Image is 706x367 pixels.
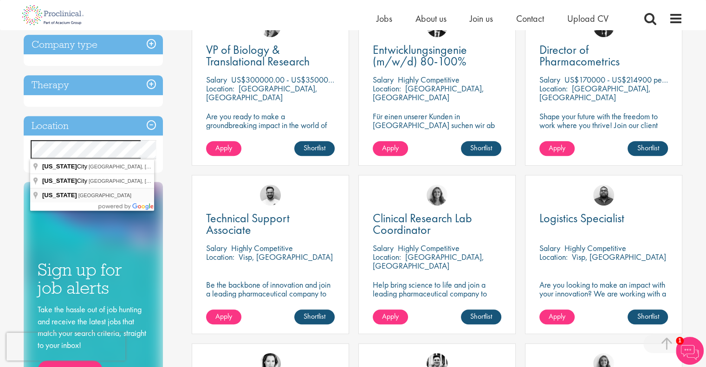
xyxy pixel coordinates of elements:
p: US$300000.00 - US$350000.00 per annum [231,74,379,85]
a: Shortlist [294,141,335,156]
a: Director of Pharmacometrics [539,44,668,67]
span: VP of Biology & Translational Research [206,42,310,69]
a: Clinical Research Lab Coordinator [373,212,501,236]
span: Location: [539,251,568,262]
span: Technical Support Associate [206,210,290,238]
span: Apply [549,143,565,153]
p: Are you looking to make an impact with your innovation? We are working with a well-established ph... [539,280,668,324]
h3: Sign up for job alerts [38,261,149,296]
a: Apply [373,309,408,324]
p: [GEOGRAPHIC_DATA], [GEOGRAPHIC_DATA] [373,251,484,271]
span: Location: [373,83,401,94]
a: Entwicklungsingenie (m/w/d) 80-100% [373,44,501,67]
span: Location: [373,251,401,262]
span: Salary [206,74,227,85]
span: [GEOGRAPHIC_DATA] [78,193,132,198]
a: Contact [516,13,544,25]
span: Location: [206,251,234,262]
span: [US_STATE] [42,192,77,199]
a: VP of Biology & Translational Research [206,44,335,67]
a: Logistics Specialist [539,212,668,224]
span: Salary [206,243,227,253]
h3: Company type [24,35,163,55]
iframe: reCAPTCHA [6,333,125,361]
img: Jackie Cerchio [427,185,447,206]
span: Clinical Research Lab Coordinator [373,210,472,238]
p: Are you ready to make a groundbreaking impact in the world of biotechnology? Join a growing compa... [206,112,335,156]
p: Highly Competitive [398,243,460,253]
a: Apply [539,141,575,156]
h3: Therapy [24,75,163,95]
a: Jobs [376,13,392,25]
span: Salary [373,74,394,85]
span: [GEOGRAPHIC_DATA], [GEOGRAPHIC_DATA] [89,178,198,184]
p: Help bring science to life and join a leading pharmaceutical company to play a key role in delive... [373,280,501,324]
p: Für einen unserer Kunden in [GEOGRAPHIC_DATA] suchen wir ab sofort einen Entwicklungsingenieur Ku... [373,112,501,156]
span: Director of Pharmacometrics [539,42,620,69]
span: [US_STATE] [42,163,77,170]
span: Salary [373,243,394,253]
p: Highly Competitive [564,243,626,253]
a: Shortlist [461,141,501,156]
img: Ashley Bennett [593,185,614,206]
span: City [42,177,89,184]
a: About us [415,13,447,25]
p: Highly Competitive [231,243,293,253]
span: 1 [676,337,684,345]
span: Apply [382,311,399,321]
p: [GEOGRAPHIC_DATA], [GEOGRAPHIC_DATA] [373,83,484,103]
p: Visp, [GEOGRAPHIC_DATA] [572,251,666,262]
span: Entwicklungsingenie (m/w/d) 80-100% [373,42,467,69]
span: Apply [215,311,232,321]
a: Shortlist [461,309,501,324]
a: Apply [206,309,241,324]
span: City [42,163,89,170]
h3: Location [24,116,163,136]
a: Apply [206,141,241,156]
span: Apply [549,311,565,321]
span: [GEOGRAPHIC_DATA], [GEOGRAPHIC_DATA] [89,164,198,169]
p: Be the backbone of innovation and join a leading pharmaceutical company to help keep life-changin... [206,280,335,315]
a: Shortlist [294,309,335,324]
img: Chatbot [676,337,704,365]
a: Shortlist [628,309,668,324]
a: Apply [373,141,408,156]
span: Location: [206,83,234,94]
span: Salary [539,243,560,253]
span: Salary [539,74,560,85]
span: Apply [382,143,399,153]
a: Join us [470,13,493,25]
a: Technical Support Associate [206,212,335,236]
span: [US_STATE] [42,177,77,184]
p: Visp, [GEOGRAPHIC_DATA] [239,251,333,262]
p: [GEOGRAPHIC_DATA], [GEOGRAPHIC_DATA] [206,83,317,103]
p: US$170000 - US$214900 per annum [564,74,687,85]
img: Emile De Beer [260,185,281,206]
span: Logistics Specialist [539,210,624,226]
span: Apply [215,143,232,153]
a: Shortlist [628,141,668,156]
p: Shape your future with the freedom to work where you thrive! Join our client with this Director p... [539,112,668,147]
p: [GEOGRAPHIC_DATA], [GEOGRAPHIC_DATA] [539,83,651,103]
span: Location: [539,83,568,94]
a: Upload CV [567,13,609,25]
p: Highly Competitive [398,74,460,85]
a: Apply [539,309,575,324]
